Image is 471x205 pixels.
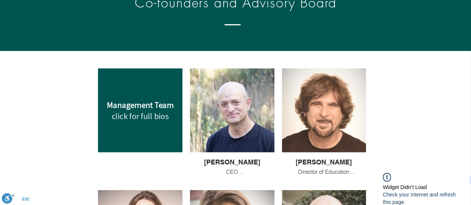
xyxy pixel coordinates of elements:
span: Director of Education [298,168,355,175]
div: Widget Didn’t Load [376,183,427,191]
span: [PERSON_NAME] [296,158,352,166]
span: [PERSON_NAME] [204,158,260,166]
span: CEO [226,168,244,175]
